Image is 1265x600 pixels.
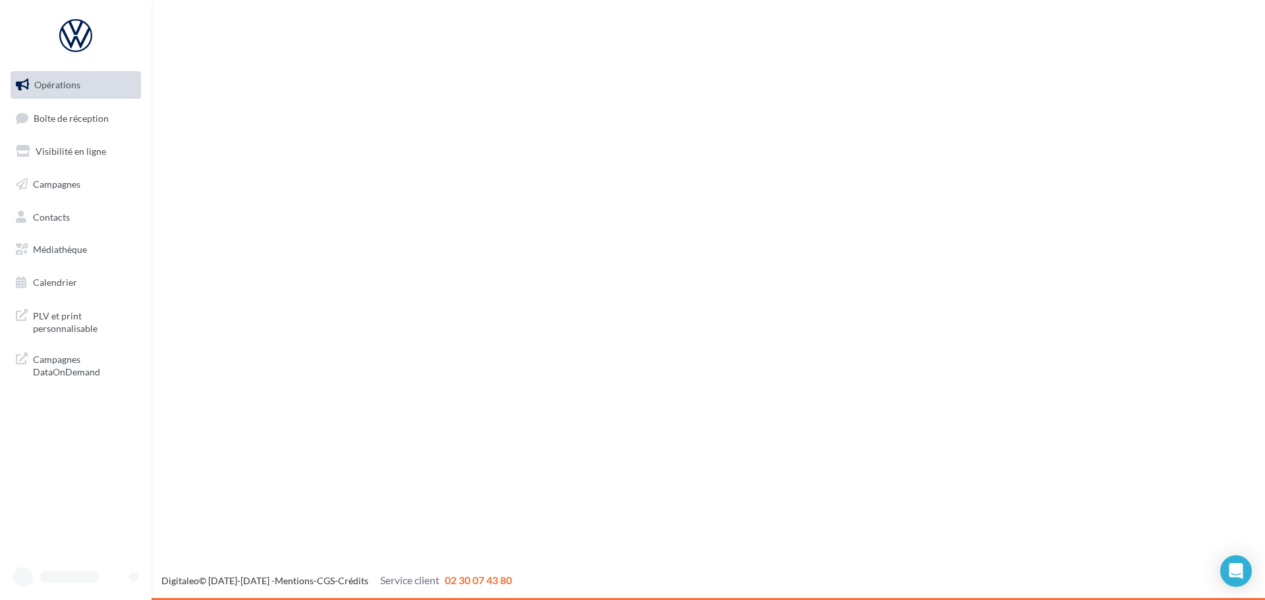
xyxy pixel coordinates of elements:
a: Visibilité en ligne [8,138,144,165]
a: PLV et print personnalisable [8,302,144,341]
span: Opérations [34,79,80,90]
a: Boîte de réception [8,104,144,132]
span: Campagnes [33,178,80,190]
span: 02 30 07 43 80 [445,574,512,586]
a: Campagnes DataOnDemand [8,345,144,384]
span: Médiathèque [33,244,87,255]
a: Mentions [275,575,314,586]
span: © [DATE]-[DATE] - - - [161,575,512,586]
a: Contacts [8,204,144,231]
div: Open Intercom Messenger [1220,555,1252,587]
span: Contacts [33,211,70,222]
span: Calendrier [33,277,77,288]
a: Médiathèque [8,236,144,263]
span: Visibilité en ligne [36,146,106,157]
span: Boîte de réception [34,112,109,123]
a: Opérations [8,71,144,99]
span: Service client [380,574,439,586]
a: CGS [317,575,335,586]
span: Campagnes DataOnDemand [33,350,136,379]
a: Campagnes [8,171,144,198]
a: Calendrier [8,269,144,296]
a: Digitaleo [161,575,199,586]
span: PLV et print personnalisable [33,307,136,335]
a: Crédits [338,575,368,586]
